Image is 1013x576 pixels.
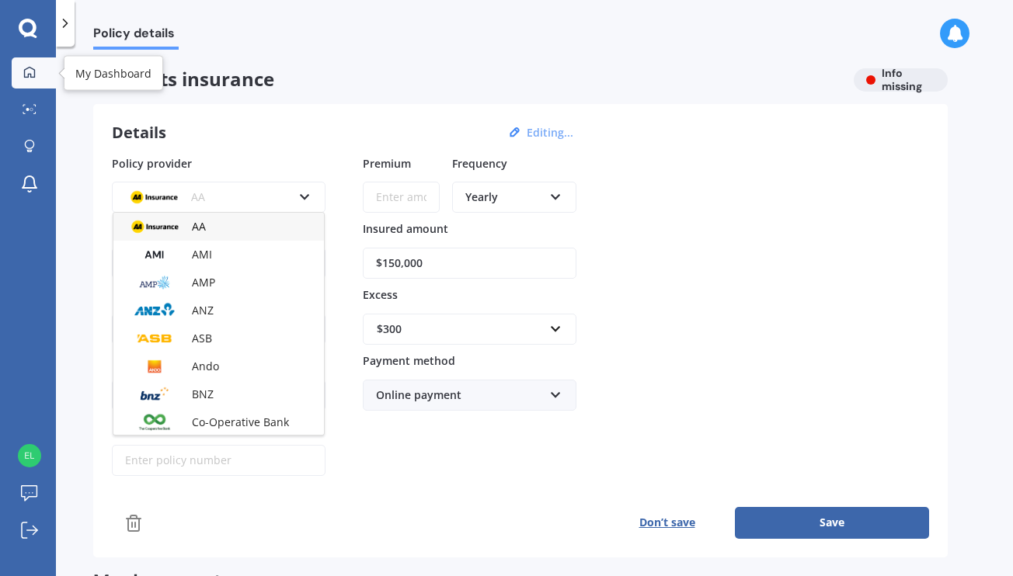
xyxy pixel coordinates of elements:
[93,68,841,91] span: Contents insurance
[18,444,41,467] img: 3ed0fb76dca56f7db77522f49169af1b
[452,155,507,170] span: Frequency
[192,359,219,373] span: Ando
[735,507,929,538] button: Save
[599,507,735,538] button: Don’t save
[192,303,214,317] span: ANZ
[363,353,455,368] span: Payment method
[192,219,206,234] span: AA
[112,314,325,345] input: Enter address
[192,247,212,262] span: AMI
[363,221,448,236] span: Insured amount
[126,272,183,293] img: AMP.webp
[522,126,578,140] button: Editing...
[376,387,543,404] div: Online payment
[112,418,189,433] span: Policy number
[112,445,325,476] input: Enter policy number
[112,123,166,143] h3: Details
[192,331,212,345] span: ASB
[125,186,183,208] img: AA.webp
[363,182,440,213] input: Enter amount
[363,287,398,302] span: Excess
[126,244,183,265] img: AMI-text-1.webp
[125,189,292,206] div: AA
[192,387,214,401] span: BNZ
[126,300,183,321] img: ANZ.png
[126,216,183,238] img: AA.webp
[75,65,151,81] div: My Dashboard
[363,248,576,279] input: Enter amount
[126,356,183,377] img: Ando.png
[192,415,289,429] span: Co-Operative Bank
[377,321,544,338] div: $300
[112,287,197,302] span: Insured address
[112,353,171,368] span: Policy type
[112,155,192,170] span: Policy provider
[126,383,183,405] img: BNZ.png
[93,26,179,47] span: Policy details
[126,328,183,349] img: ASB.png
[112,221,183,236] span: Renewal date
[126,411,183,433] img: operativebank.png
[465,189,543,206] div: Yearly
[363,155,411,170] span: Premium
[192,275,215,290] span: AMP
